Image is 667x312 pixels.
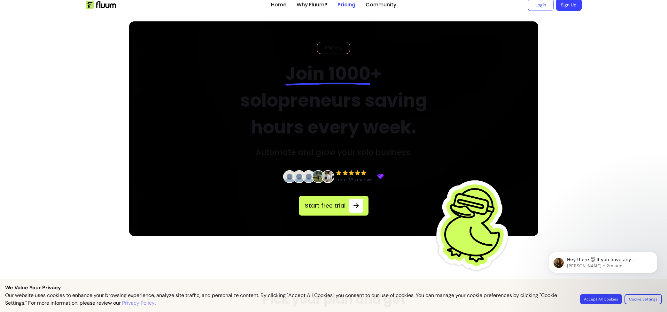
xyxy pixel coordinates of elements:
a: Why Fluum? [297,1,327,9]
a: Community [366,1,396,9]
span: Start free trial [304,201,346,210]
img: Fluum Duck sticker [434,169,514,281]
a: Home [271,1,286,9]
span: Join 1000 [285,61,370,86]
h2: + solopreneurs saving hours every week. [225,60,442,141]
a: Start free trial [299,196,368,216]
h3: Automate and grow your solo business. [256,147,412,157]
a: Privacy Policy [122,299,155,307]
a: Pricing [337,1,355,9]
span: PRICING [322,45,345,51]
p: We Value Your Privacy [5,284,662,292]
iframe: Intercom notifications message [539,239,667,309]
img: Fluum Logo [86,1,116,9]
p: Our website uses cookies to enhance your browsing experience, analyze site traffic, and personali... [5,292,572,307]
